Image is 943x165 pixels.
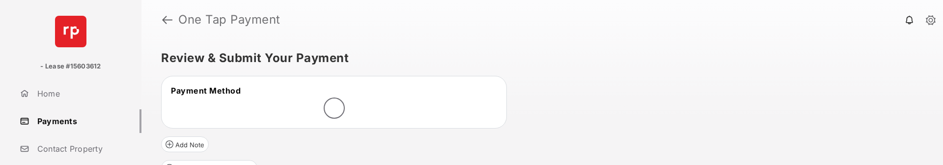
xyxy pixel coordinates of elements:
[16,109,141,133] a: Payments
[55,16,86,47] img: svg+xml;base64,PHN2ZyB4bWxucz0iaHR0cDovL3d3dy53My5vcmcvMjAwMC9zdmciIHdpZHRoPSI2NCIgaGVpZ2h0PSI2NC...
[16,137,141,161] a: Contact Property
[178,14,280,26] strong: One Tap Payment
[161,52,915,64] h5: Review & Submit Your Payment
[171,86,241,96] span: Payment Method
[40,62,101,71] p: - Lease #15603612
[161,136,209,152] button: Add Note
[16,82,141,105] a: Home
